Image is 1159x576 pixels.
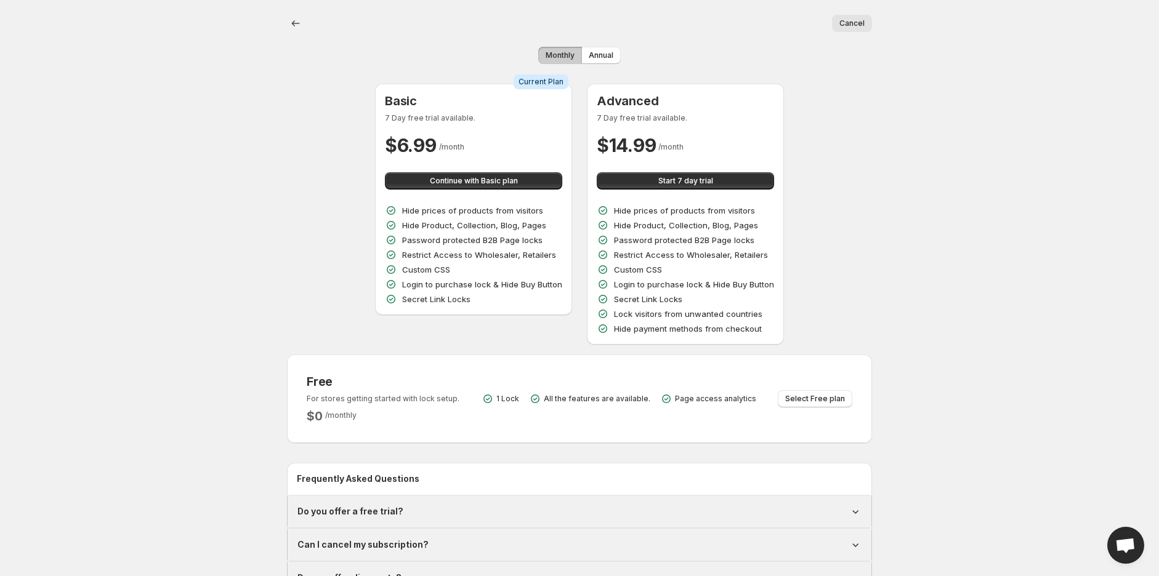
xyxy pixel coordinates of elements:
p: Hide prices of products from visitors [402,204,543,217]
span: Select Free plan [785,394,845,404]
h1: Do you offer a free trial? [297,505,403,518]
h2: $ 14.99 [597,133,656,158]
p: 7 Day free trial available. [385,113,562,123]
button: back [287,15,304,32]
h3: Basic [385,94,562,108]
button: Select Free plan [778,390,852,407]
button: Start 7 day trial [597,172,774,190]
button: Annual [581,47,621,64]
span: Cancel [839,18,865,28]
button: Monthly [538,47,582,64]
p: Secret Link Locks [402,293,470,305]
p: Custom CSS [614,263,662,276]
p: 7 Day free trial available. [597,113,774,123]
p: Secret Link Locks [614,293,682,305]
button: Continue with Basic plan [385,172,562,190]
h3: Free [307,374,459,389]
p: Password protected B2B Page locks [614,234,754,246]
p: For stores getting started with lock setup. [307,394,459,404]
span: Current Plan [519,77,563,87]
p: Restrict Access to Wholesaler, Retailers [614,249,768,261]
p: All the features are available. [544,394,650,404]
p: Hide payment methods from checkout [614,322,762,335]
a: Open chat [1107,527,1144,564]
p: Page access analytics [675,394,756,404]
span: Start 7 day trial [658,176,713,186]
button: Cancel [832,15,872,32]
p: Restrict Access to Wholesaler, Retailers [402,249,556,261]
h2: Frequently Asked Questions [297,473,862,485]
p: Custom CSS [402,263,450,276]
h3: Advanced [597,94,774,108]
span: Annual [589,50,613,60]
p: 1 Lock [496,394,519,404]
p: Lock visitors from unwanted countries [614,308,762,320]
span: Monthly [546,50,575,60]
h1: Can I cancel my subscription? [297,538,429,551]
p: Hide Product, Collection, Blog, Pages [402,219,546,231]
span: / month [658,142,684,151]
p: Login to purchase lock & Hide Buy Button [402,278,562,290]
span: Continue with Basic plan [430,176,518,186]
h2: $ 0 [307,409,323,423]
span: / monthly [325,410,357,420]
p: Login to purchase lock & Hide Buy Button [614,278,774,290]
p: Hide Product, Collection, Blog, Pages [614,219,758,231]
h2: $ 6.99 [385,133,437,158]
p: Hide prices of products from visitors [614,204,755,217]
span: / month [439,142,464,151]
p: Password protected B2B Page locks [402,234,543,246]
